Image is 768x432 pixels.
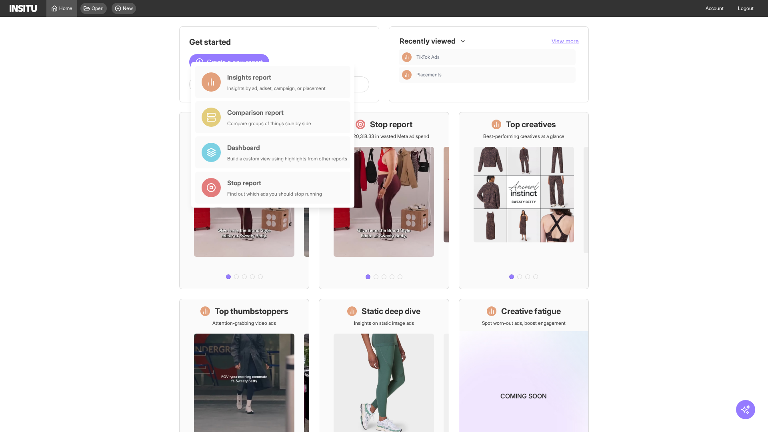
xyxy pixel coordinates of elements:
[354,320,414,326] p: Insights on static image ads
[227,143,347,152] div: Dashboard
[189,36,369,48] h1: Get started
[59,5,72,12] span: Home
[207,57,263,67] span: Create a new report
[416,54,440,60] span: TikTok Ads
[552,37,579,45] button: View more
[370,119,412,130] h1: Stop report
[10,5,37,12] img: Logo
[459,112,589,289] a: Top creativesBest-performing creatives at a glance
[123,5,133,12] span: New
[227,85,326,92] div: Insights by ad, adset, campaign, or placement
[212,320,276,326] p: Attention-grabbing video ads
[179,112,309,289] a: What's live nowSee all active ads instantly
[416,54,572,60] span: TikTok Ads
[362,306,420,317] h1: Static deep dive
[416,72,442,78] span: Placements
[402,52,412,62] div: Insights
[92,5,104,12] span: Open
[506,119,556,130] h1: Top creatives
[339,133,429,140] p: Save £20,318.33 in wasted Meta ad spend
[319,112,449,289] a: Stop reportSave £20,318.33 in wasted Meta ad spend
[227,191,322,197] div: Find out which ads you should stop running
[483,133,564,140] p: Best-performing creatives at a glance
[215,306,288,317] h1: Top thumbstoppers
[227,156,347,162] div: Build a custom view using highlights from other reports
[227,108,311,117] div: Comparison report
[416,72,572,78] span: Placements
[552,38,579,44] span: View more
[402,70,412,80] div: Insights
[227,72,326,82] div: Insights report
[227,178,322,188] div: Stop report
[227,120,311,127] div: Compare groups of things side by side
[189,54,269,70] button: Create a new report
